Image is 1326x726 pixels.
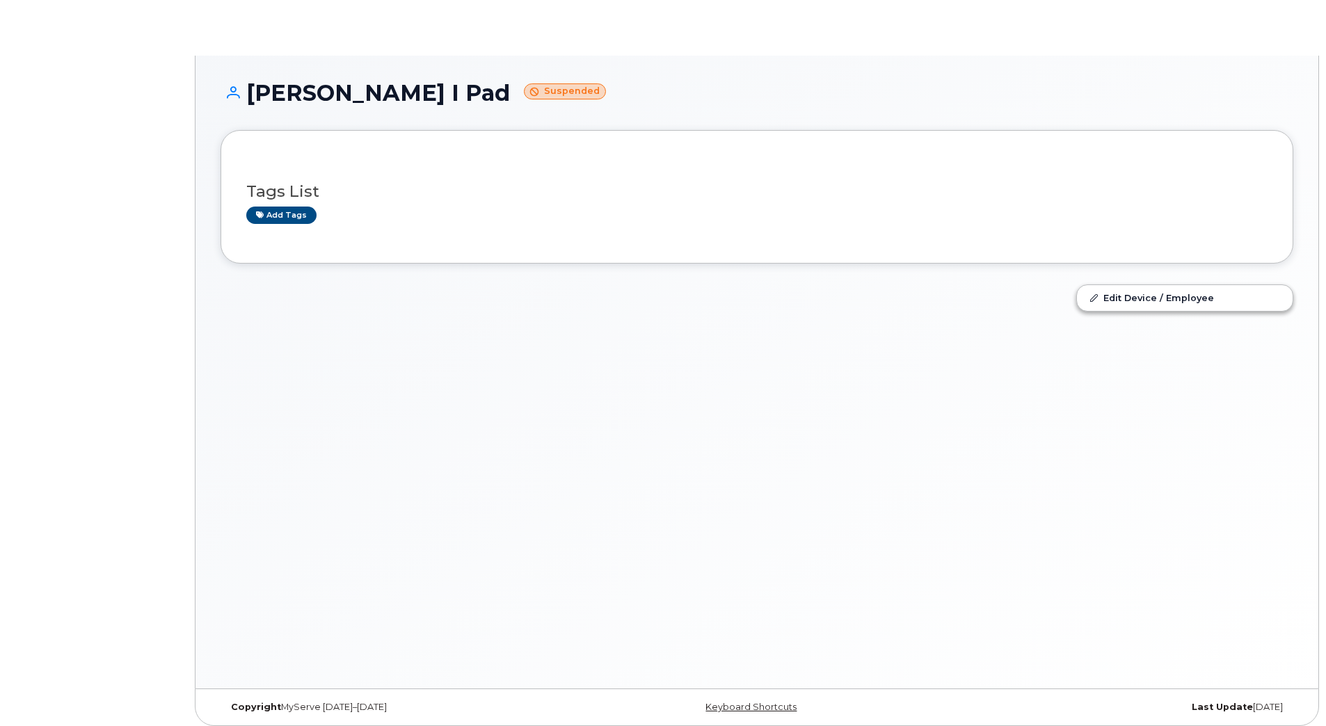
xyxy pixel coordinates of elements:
[221,702,578,713] div: MyServe [DATE]–[DATE]
[1077,285,1293,310] a: Edit Device / Employee
[246,183,1268,200] h3: Tags List
[221,81,1293,105] h1: [PERSON_NAME] I Pad
[1192,702,1253,712] strong: Last Update
[246,207,317,224] a: Add tags
[936,702,1293,713] div: [DATE]
[524,83,606,99] small: Suspended
[705,702,797,712] a: Keyboard Shortcuts
[231,702,281,712] strong: Copyright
